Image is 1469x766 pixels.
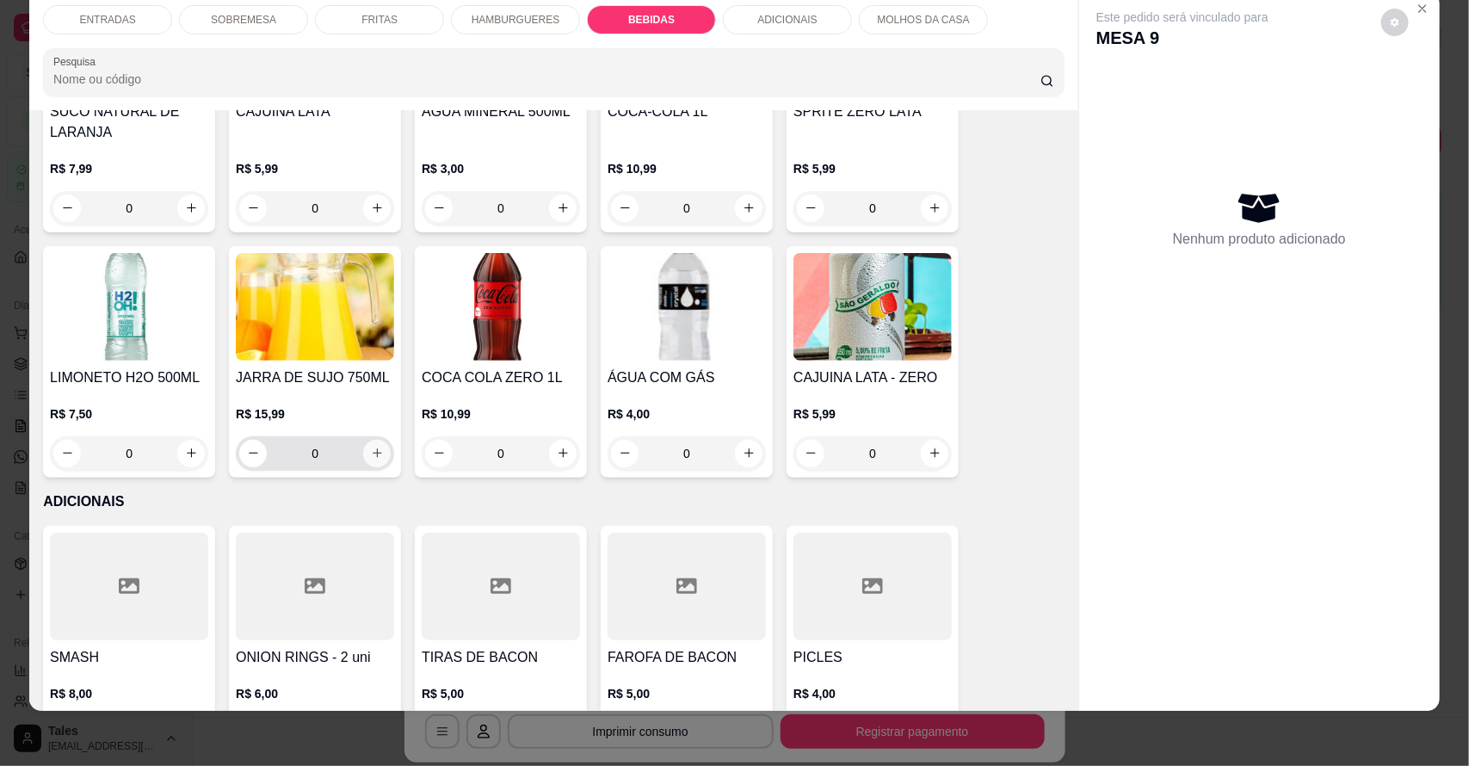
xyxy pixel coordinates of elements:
[50,102,208,143] h4: SUCO NATURAL DE LARANJA
[549,440,577,467] button: increase-product-quantity
[236,368,394,388] h4: JARRA DE SUJO 750ML
[797,440,824,467] button: decrease-product-quantity
[793,405,952,423] p: R$ 5,99
[1096,26,1268,50] p: MESA 9
[608,368,766,388] h4: ÁGUA COM GÁS
[53,71,1040,88] input: Pesquisa
[425,195,453,222] button: decrease-product-quantity
[50,160,208,177] p: R$ 7,99
[211,13,276,27] p: SOBREMESA
[43,491,1065,512] p: ADICIONAIS
[236,647,394,668] h4: ONION RINGS - 2 uni
[53,440,81,467] button: decrease-product-quantity
[422,405,580,423] p: R$ 10,99
[921,195,948,222] button: increase-product-quantity
[628,13,675,27] p: BEBIDAS
[53,54,102,69] label: Pesquisa
[611,195,639,222] button: decrease-product-quantity
[236,405,394,423] p: R$ 15,99
[1381,9,1409,36] button: decrease-product-quantity
[236,685,394,702] p: R$ 6,00
[793,685,952,702] p: R$ 4,00
[363,195,391,222] button: increase-product-quantity
[236,253,394,361] img: product-image
[422,253,580,361] img: product-image
[921,440,948,467] button: increase-product-quantity
[793,102,952,122] h4: SPRITE ZERO LATA
[239,195,267,222] button: decrease-product-quantity
[472,13,560,27] p: HAMBURGUERES
[177,195,205,222] button: increase-product-quantity
[425,440,453,467] button: decrease-product-quantity
[422,160,580,177] p: R$ 3,00
[793,160,952,177] p: R$ 5,99
[422,368,580,388] h4: COCA COLA ZERO 1L
[236,160,394,177] p: R$ 5,99
[608,160,766,177] p: R$ 10,99
[611,440,639,467] button: decrease-product-quantity
[50,685,208,702] p: R$ 8,00
[797,195,824,222] button: decrease-product-quantity
[79,13,135,27] p: ENTRADAS
[53,195,81,222] button: decrease-product-quantity
[608,685,766,702] p: R$ 5,00
[608,102,766,122] h4: COCA-COLA 1L
[793,647,952,668] h4: PICLES
[793,368,952,388] h4: CAJUINA LATA - ZERO
[50,647,208,668] h4: SMASH
[239,440,267,467] button: decrease-product-quantity
[757,13,817,27] p: ADICIONAIS
[50,405,208,423] p: R$ 7,50
[735,195,762,222] button: increase-product-quantity
[422,647,580,668] h4: TIRAS DE BACON
[793,253,952,361] img: product-image
[877,13,969,27] p: MOLHOS DA CASA
[422,102,580,122] h4: ÁGUA MINERAL 500ML
[608,405,766,423] p: R$ 4,00
[735,440,762,467] button: increase-product-quantity
[608,253,766,361] img: product-image
[422,685,580,702] p: R$ 5,00
[236,102,394,122] h4: CAJUINA LATA
[549,195,577,222] button: increase-product-quantity
[50,253,208,361] img: product-image
[363,440,391,467] button: increase-product-quantity
[50,368,208,388] h4: LIMONETO H2O 500ML
[1096,9,1268,26] p: Este pedido será vinculado para
[361,13,398,27] p: FRITAS
[177,440,205,467] button: increase-product-quantity
[1173,229,1346,250] p: Nenhum produto adicionado
[608,647,766,668] h4: FAROFA DE BACON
